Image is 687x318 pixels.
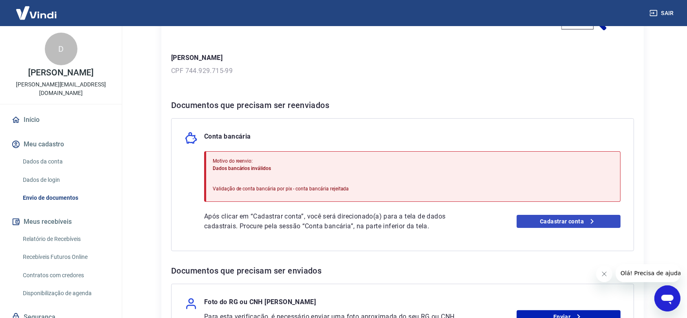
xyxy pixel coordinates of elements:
button: Sair [648,6,677,21]
img: user.af206f65c40a7206969b71a29f56cfb7.svg [185,297,198,310]
button: Meus recebíveis [10,213,112,231]
a: Dados da conta [20,153,112,170]
img: money_pork.0c50a358b6dafb15dddc3eea48f23780.svg [185,132,198,145]
iframe: Mensagem da empresa [616,264,680,282]
p: Foto do RG ou CNH [PERSON_NAME] [204,297,316,310]
a: Início [10,111,112,129]
p: Validação de conta bancária por pix - conta bancária rejeitada [213,185,349,192]
span: Olá! Precisa de ajuda? [5,6,68,12]
a: Dados de login [20,172,112,188]
p: CPF 744.929.715-99 [171,66,634,76]
h6: Documentos que precisam ser reenviados [171,99,634,112]
h6: Documentos que precisam ser enviados [171,264,634,277]
p: [PERSON_NAME] [171,53,634,63]
p: Após clicar em “Cadastrar conta”, você será direcionado(a) para a tela de dados cadastrais. Procu... [204,212,475,231]
p: [PERSON_NAME][EMAIL_ADDRESS][DOMAIN_NAME] [7,80,115,97]
a: Cadastrar conta [517,215,621,228]
a: Relatório de Recebíveis [20,231,112,247]
a: Recebíveis Futuros Online [20,249,112,265]
iframe: Fechar mensagem [596,266,612,282]
img: Vindi [10,0,63,25]
a: Disponibilização de agenda [20,285,112,302]
a: Contratos com credores [20,267,112,284]
a: Envio de documentos [20,190,112,206]
p: Motivo do reenvio: [213,157,349,165]
button: Meu cadastro [10,135,112,153]
div: D [45,33,77,65]
p: Conta bancária [204,132,251,145]
iframe: Botão para abrir a janela de mensagens [654,285,680,311]
p: [PERSON_NAME] [28,68,93,77]
span: Dados bancários inválidos [213,166,271,171]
